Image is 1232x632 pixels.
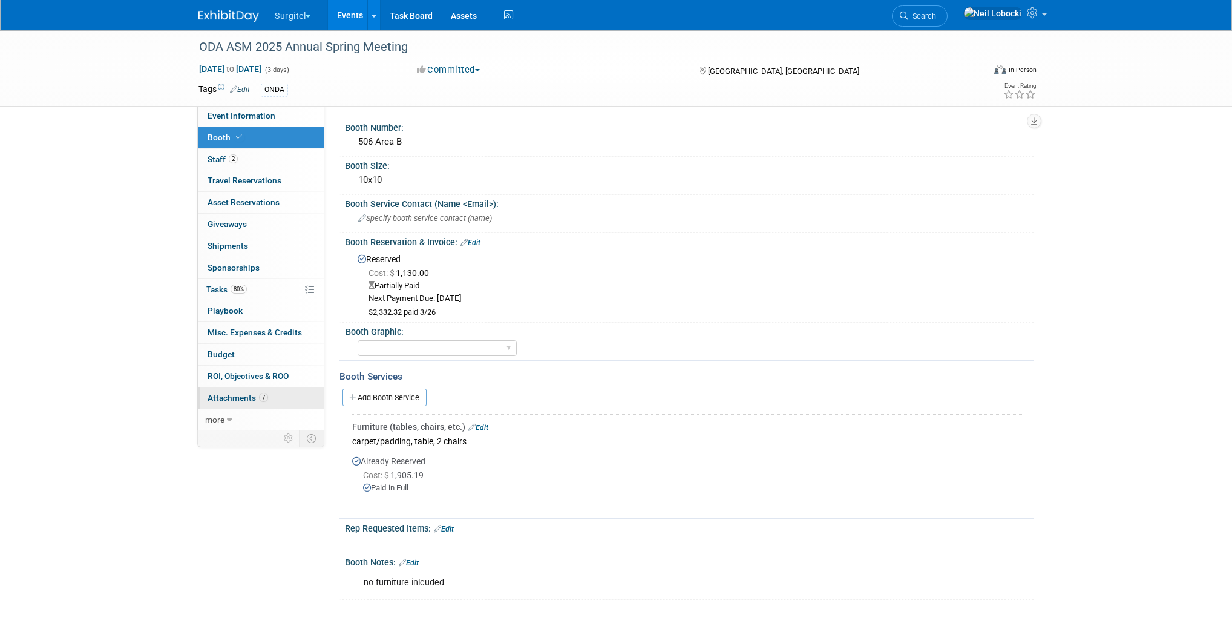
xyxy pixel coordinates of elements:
[346,323,1028,338] div: Booth Graphic:
[434,525,454,533] a: Edit
[208,197,280,207] span: Asset Reservations
[195,36,965,58] div: ODA ASM 2025 Annual Spring Meeting
[460,239,480,247] a: Edit
[231,285,247,294] span: 80%
[208,306,243,315] span: Playbook
[490,214,492,223] email: )
[208,241,248,251] span: Shipments
[229,154,238,163] span: 2
[208,371,289,381] span: ROI, Objectives & ROO
[230,85,250,94] a: Edit
[198,322,324,343] a: Misc. Expenses & Credits
[345,157,1034,172] div: Booth Size:
[708,67,859,76] span: [GEOGRAPHIC_DATA], [GEOGRAPHIC_DATA]
[369,268,434,278] span: 1,130.00
[369,308,1024,318] div: $2,332.32 paid 3/26
[261,84,288,96] div: ONDA
[198,170,324,191] a: Travel Reservations
[198,409,324,430] a: more
[369,280,1024,292] div: Partially Paid
[198,105,324,127] a: Event Information
[208,328,302,337] span: Misc. Expenses & Credits
[1003,83,1036,89] div: Event Rating
[198,214,324,235] a: Giveaways
[1008,65,1037,74] div: In-Person
[198,235,324,257] a: Shipments
[363,482,1024,494] div: Paid in Full
[205,415,224,424] span: more
[345,119,1034,134] div: Booth Number:
[339,370,1034,383] div: Booth Services
[994,65,1006,74] img: Format-Inperson.png
[369,268,396,278] span: Cost: $
[206,285,247,294] span: Tasks
[355,571,900,595] div: no furniture inlcuded
[259,393,268,402] span: 7
[278,430,300,446] td: Personalize Event Tab Strip
[224,64,236,74] span: to
[208,176,281,185] span: Travel Reservations
[345,195,1034,210] div: Booth Service Contact (Name <Email>):
[208,219,247,229] span: Giveaways
[413,64,485,76] button: Committed
[468,423,488,432] a: Edit
[354,133,1024,151] div: 506 Area B
[208,393,268,403] span: Attachments
[345,233,1034,249] div: Booth Reservation & Invoice:
[342,389,427,406] a: Add Booth Service
[208,133,244,142] span: Booth
[264,66,289,74] span: (3 days)
[352,421,1024,433] div: Furniture (tables, chairs, etc.)
[198,366,324,387] a: ROI, Objectives & ROO
[208,349,235,359] span: Budget
[198,344,324,365] a: Budget
[352,433,1024,449] div: carpet/padding, table, 2 chairs
[354,171,1024,189] div: 10x10
[892,5,948,27] a: Search
[354,250,1024,318] div: Reserved
[198,127,324,148] a: Booth
[198,149,324,170] a: Staff2
[208,154,238,164] span: Staff
[208,111,275,120] span: Event Information
[912,63,1037,81] div: Event Format
[963,7,1022,20] img: Neil Lobocki
[198,83,250,97] td: Tags
[236,134,242,140] i: Booth reservation complete
[198,300,324,321] a: Playbook
[198,192,324,213] a: Asset Reservations
[399,559,419,567] a: Edit
[363,470,390,480] span: Cost: $
[352,449,1024,504] div: Already Reserved
[198,279,324,300] a: Tasks80%
[363,470,428,480] span: 1,905.19
[345,553,1034,569] div: Booth Notes:
[908,12,936,21] span: Search
[208,263,260,272] span: Sponsorships
[198,64,262,74] span: [DATE] [DATE]
[358,214,492,223] span: Specify booth service contact (name
[300,430,324,446] td: Toggle Event Tabs
[198,387,324,409] a: Attachments7
[198,257,324,278] a: Sponsorships
[345,519,1034,535] div: Rep Requested Items:
[198,10,259,22] img: ExhibitDay
[369,293,1024,304] div: Next Payment Due: [DATE]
